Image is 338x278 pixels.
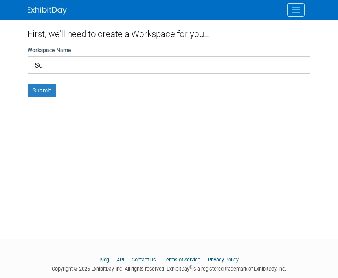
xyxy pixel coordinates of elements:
span: | [125,257,130,263]
sup: ® [189,265,192,269]
span: | [202,257,207,263]
input: Name of your organization [28,56,310,74]
a: Contact Us [132,257,156,263]
span: | [157,257,162,263]
label: Workspace Name: [28,46,73,54]
a: API [117,257,124,263]
a: Terms of Service [163,257,200,263]
button: Submit [28,84,56,97]
a: Privacy Policy [208,257,239,263]
a: Blog [99,257,109,263]
span: | [110,257,116,263]
button: Menu [287,3,305,17]
div: First, we'll need to create a Workspace for you... [28,20,310,46]
img: ExhibitDay [28,7,67,15]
